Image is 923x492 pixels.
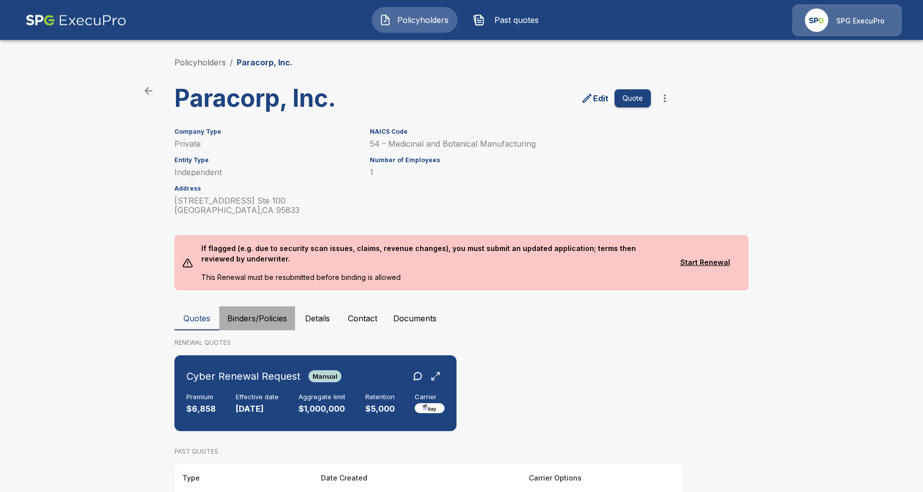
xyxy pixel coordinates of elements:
a: edit [579,90,611,106]
button: Binders/Policies [219,306,295,330]
button: Past quotes IconPast quotes [465,7,551,33]
img: Past quotes Icon [473,14,485,26]
h6: Number of Employees [370,157,651,164]
p: SPG ExecuPro [836,16,885,26]
p: This Renewal must be resubmitted before binding is allowed [193,272,670,290]
a: back [139,81,158,101]
p: Edit [593,92,609,104]
span: Manual [308,372,341,380]
a: Policyholders [174,57,226,67]
h6: Aggregate limit [299,393,345,401]
p: RENEWAL QUOTES [174,338,749,347]
img: AA Logo [25,4,127,36]
button: Quotes [174,306,219,330]
h6: Effective date [236,393,279,401]
h6: Premium [186,393,216,401]
div: policyholder tabs [174,306,749,330]
p: Private [174,139,358,149]
p: 54 - Medicinal and Botanical Manufacturing [370,139,651,149]
h6: Retention [365,393,395,401]
h6: NAICS Code [370,128,651,135]
h6: Company Type [174,128,358,135]
p: Independent [174,168,358,177]
a: Agency IconSPG ExecuPro [792,4,902,36]
p: [STREET_ADDRESS] Ste 100 [GEOGRAPHIC_DATA] , CA 95833 [174,196,358,215]
img: Policyholders Icon [379,14,391,26]
span: Policyholders [395,14,450,26]
button: Quote [615,89,651,108]
button: Documents [385,306,445,330]
p: [DATE] [236,403,279,415]
p: If flagged (e.g. due to security scan issues, claims, revenue changes), you must submit an update... [193,235,670,272]
p: 1 [370,168,651,177]
button: more [655,88,675,108]
p: $5,000 [365,403,395,415]
p: $6,858 [186,403,216,415]
h6: Address [174,185,358,192]
h6: Carrier [415,393,445,401]
button: Policyholders IconPolicyholders [372,7,458,33]
h3: Paracorp, Inc. [174,84,421,112]
img: Carrier [415,403,445,413]
li: / [230,56,233,68]
span: Past quotes [489,14,544,26]
button: Start Renewal [669,253,741,272]
img: Agency Icon [805,8,828,32]
h6: Cyber Renewal Request [186,368,301,384]
button: Details [295,306,340,330]
h6: Entity Type [174,157,358,164]
nav: breadcrumb [174,56,293,68]
button: Contact [340,306,385,330]
p: $1,000,000 [299,403,345,415]
p: PAST QUOTES [174,447,683,456]
p: Paracorp, Inc. [237,56,293,68]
